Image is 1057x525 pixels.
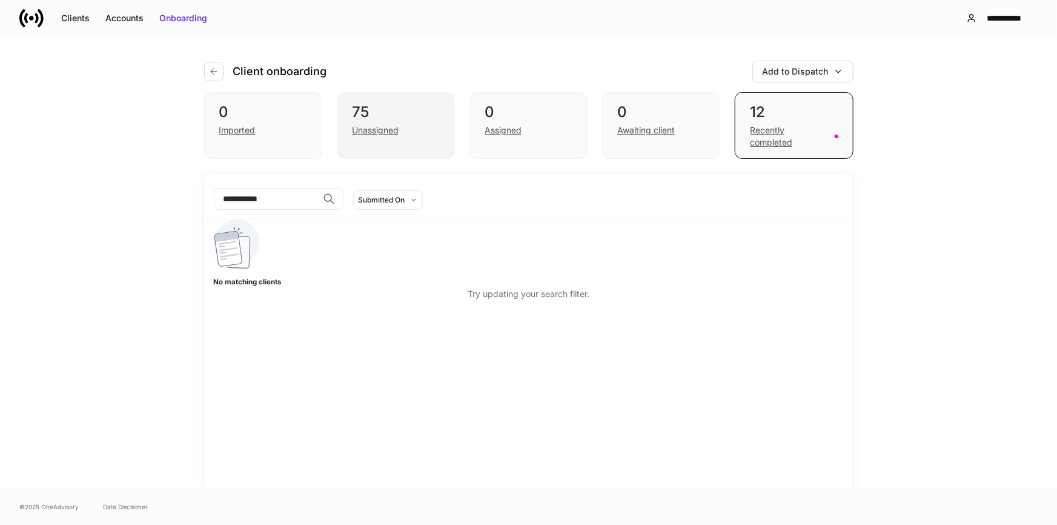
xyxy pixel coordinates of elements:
div: Submitted On [359,194,405,206]
h4: Client onboarding [233,64,327,79]
button: Add to Dispatch [752,61,853,82]
div: Accounts [105,12,144,24]
div: 0 [485,102,572,122]
div: Unassigned [352,124,399,136]
a: Data Disclaimer [103,502,148,512]
div: Awaiting client [617,124,675,136]
div: Assigned [485,124,522,136]
div: 0 [219,102,307,122]
div: Recently completed [750,124,827,149]
div: Imported [219,124,256,136]
div: 12 [750,102,838,122]
div: Onboarding [159,12,207,24]
div: 75Unassigned [337,92,455,159]
div: 12Recently completed [735,92,853,159]
p: Try updating your search filter. [214,288,844,300]
button: Submitted On [353,190,423,210]
div: Add to Dispatch [763,65,829,78]
div: Clients [61,12,90,24]
button: Onboarding [151,8,215,28]
div: 0 [617,102,705,122]
span: © 2025 OneAdvisory [19,502,79,512]
h5: No matching clients [214,276,844,288]
div: 0Awaiting client [602,92,720,159]
div: 0Imported [204,92,322,159]
div: 0Assigned [469,92,588,159]
button: Accounts [98,8,151,28]
button: Clients [53,8,98,28]
div: 75 [352,102,440,122]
